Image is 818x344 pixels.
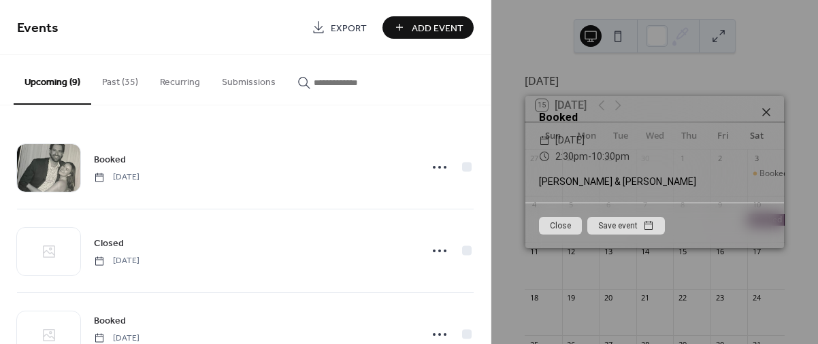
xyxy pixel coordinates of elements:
a: Booked [94,313,126,328]
a: Booked [94,152,126,167]
button: Submissions [211,55,287,103]
button: Add Event [382,16,474,39]
div: ​ [539,133,550,149]
button: Upcoming (9) [14,55,91,105]
button: Past (35) [91,55,149,103]
span: 10:30pm [591,151,629,162]
div: [PERSON_NAME] & [PERSON_NAME] [525,175,784,189]
span: [DATE] [94,255,140,267]
button: Close [539,217,582,235]
a: Closed [94,235,124,251]
span: Closed [94,237,124,251]
button: Save event [587,217,665,235]
span: 2:30pm [555,151,588,162]
span: - [588,151,591,162]
span: [DATE] [94,171,140,184]
span: [DATE] [555,133,585,149]
button: Recurring [149,55,211,103]
span: Events [17,15,59,41]
span: Add Event [412,21,463,35]
a: Export [301,16,377,39]
div: Booked [525,109,784,126]
span: Export [331,21,367,35]
span: Booked [94,314,126,328]
span: Booked [94,153,126,167]
div: ​ [539,149,550,165]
